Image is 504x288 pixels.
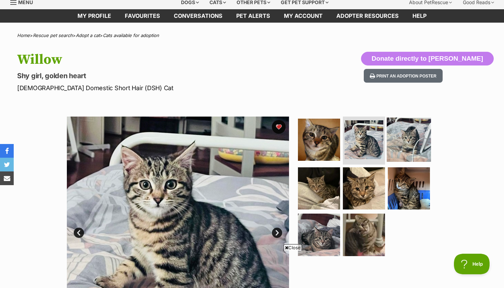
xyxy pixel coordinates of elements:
a: Home [17,33,30,38]
a: Adopter resources [329,9,406,23]
h1: Willow [17,52,307,68]
a: Next [272,228,282,238]
button: Donate directly to [PERSON_NAME] [361,52,494,65]
p: [DEMOGRAPHIC_DATA] Domestic Short Hair (DSH) Cat [17,83,307,93]
img: Photo of Willow [343,214,385,256]
a: Help [406,9,433,23]
p: Shy girl, golden heart [17,71,307,81]
img: Photo of Willow [345,120,383,159]
button: favourite [272,120,286,134]
a: Favourites [118,9,167,23]
a: Cats available for adoption [103,33,159,38]
button: Print an adoption poster [364,69,443,83]
a: My profile [71,9,118,23]
a: conversations [167,9,229,23]
iframe: Help Scout Beacon - Open [454,254,490,274]
img: Photo of Willow [298,214,340,256]
a: Prev [74,228,84,238]
a: Rescue pet search [33,33,73,38]
a: Adopt a cat [76,33,100,38]
img: Photo of Willow [298,167,340,209]
img: Photo of Willow [388,167,430,209]
a: Pet alerts [229,9,277,23]
span: Close [284,244,302,251]
img: Photo of Willow [387,118,431,162]
img: Photo of Willow [298,119,340,161]
iframe: Advertisement [127,254,377,285]
a: My account [277,9,329,23]
img: Photo of Willow [343,167,385,209]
